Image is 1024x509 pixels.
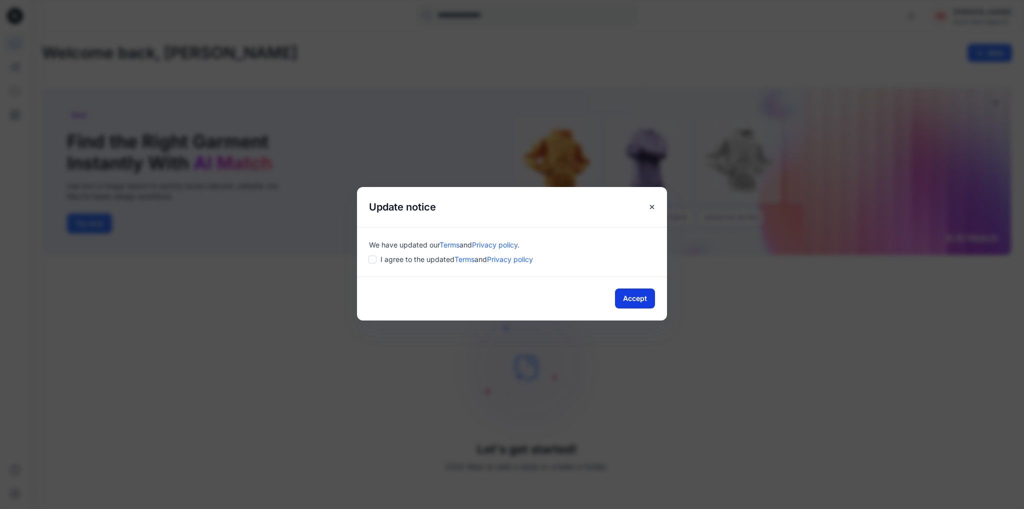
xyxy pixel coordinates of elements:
[459,240,472,249] span: and
[472,240,517,249] a: Privacy policy
[615,288,655,308] button: Accept
[380,254,533,264] span: I agree to the updated
[369,239,655,250] div: We have updated our .
[487,255,533,263] a: Privacy policy
[439,240,459,249] a: Terms
[454,255,474,263] a: Terms
[643,198,661,216] button: Close
[474,255,487,263] span: and
[357,187,448,227] h5: Update notice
